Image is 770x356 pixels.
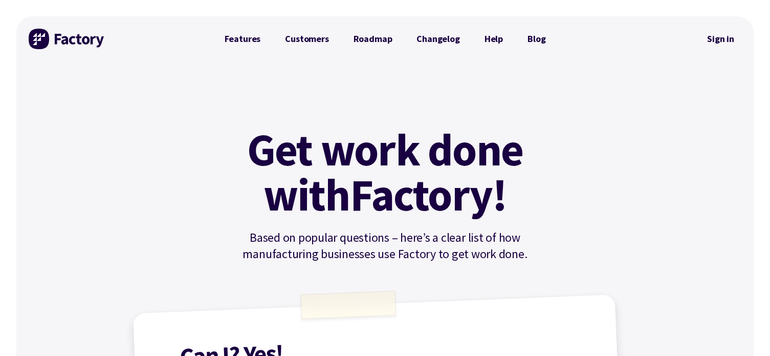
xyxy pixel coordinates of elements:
nav: Primary Navigation [212,29,558,49]
a: Features [212,29,273,49]
h1: Get work done with [232,127,539,217]
a: Sign in [700,27,741,51]
mark: Factory! [350,172,507,217]
img: Factory [29,29,105,49]
p: Based on popular questions – here’s a clear list of how manufacturing businesses use Factory to g... [212,229,558,262]
nav: Secondary Navigation [700,27,741,51]
a: Blog [515,29,558,49]
a: Customers [273,29,341,49]
a: Changelog [404,29,472,49]
a: Help [472,29,515,49]
a: Roadmap [341,29,405,49]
